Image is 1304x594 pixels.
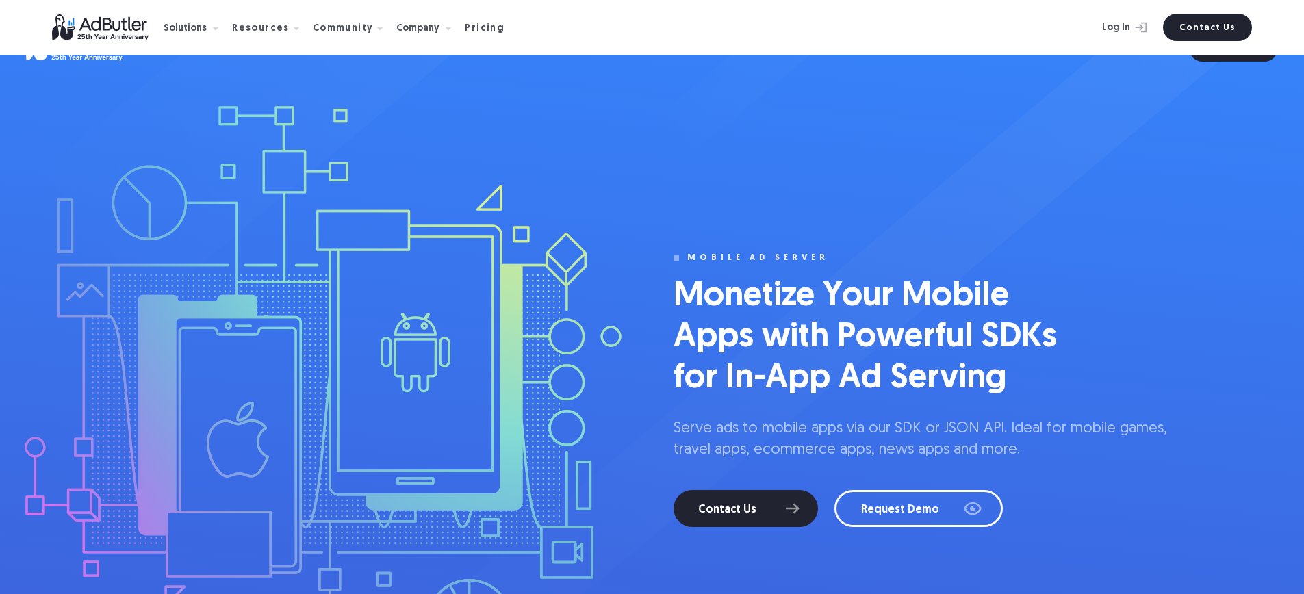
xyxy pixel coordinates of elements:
div: mobile ad server [687,253,829,263]
p: Serve ads to mobile apps via our SDK or JSON API. Ideal for mobile games, travel apps, ecommerce ... [674,419,1191,461]
div: Pricing [465,24,504,34]
h1: Monetize Your Mobile Apps with Powerful SDKs for In-App Ad Serving [674,276,1084,400]
a: Request Demo [834,490,1003,527]
div: Resources [232,24,290,34]
a: Pricing [465,21,515,34]
a: Log In [1066,14,1155,41]
a: Contact Us [674,490,818,527]
div: Solutions [164,24,207,34]
div: Community [313,24,374,34]
div: Company [396,24,439,34]
a: Contact Us [1163,14,1252,41]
